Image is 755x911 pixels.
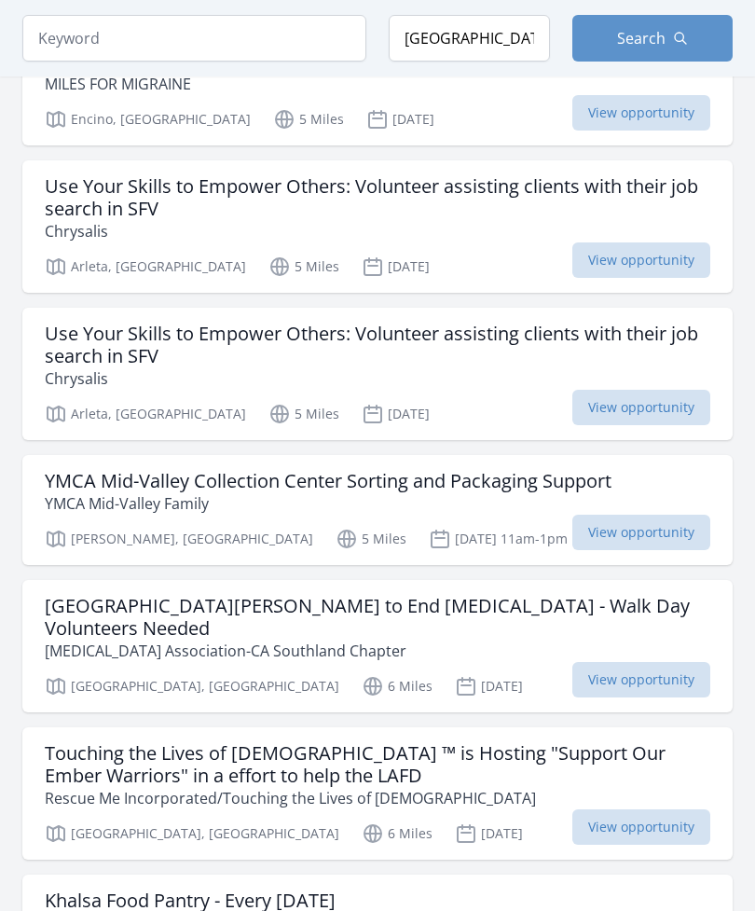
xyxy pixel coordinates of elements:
[45,367,710,390] p: Chrysalis
[366,108,434,131] p: [DATE]
[572,390,710,425] span: View opportunity
[572,662,710,697] span: View opportunity
[22,727,733,860] a: Touching the Lives of [DEMOGRAPHIC_DATA] ™ is Hosting "Support Our Ember Warriors" in a effort to...
[455,675,523,697] p: [DATE]
[22,580,733,712] a: [GEOGRAPHIC_DATA][PERSON_NAME] to End [MEDICAL_DATA] - Walk Day Volunteers Needed [MEDICAL_DATA] ...
[45,742,710,787] h3: Touching the Lives of [DEMOGRAPHIC_DATA] ™ is Hosting "Support Our Ember Warriors" in a effort to...
[455,822,523,845] p: [DATE]
[22,160,733,293] a: Use Your Skills to Empower Others: Volunteer assisting clients with their job search in SFV Chrys...
[617,27,666,49] span: Search
[22,35,733,145] a: Volunteer with [PERSON_NAME] for Migraine [GEOGRAPHIC_DATA]! MILES FOR MIGRAINE Encino, [GEOGRAPH...
[22,308,733,440] a: Use Your Skills to Empower Others: Volunteer assisting clients with their job search in SFV Chrys...
[45,595,710,640] h3: [GEOGRAPHIC_DATA][PERSON_NAME] to End [MEDICAL_DATA] - Walk Day Volunteers Needed
[22,15,366,62] input: Keyword
[572,242,710,278] span: View opportunity
[45,675,339,697] p: [GEOGRAPHIC_DATA], [GEOGRAPHIC_DATA]
[362,403,430,425] p: [DATE]
[362,675,432,697] p: 6 Miles
[45,108,251,131] p: Encino, [GEOGRAPHIC_DATA]
[389,15,550,62] input: Location
[268,255,339,278] p: 5 Miles
[45,470,611,492] h3: YMCA Mid-Valley Collection Center Sorting and Packaging Support
[45,822,339,845] p: [GEOGRAPHIC_DATA], [GEOGRAPHIC_DATA]
[45,220,710,242] p: Chrysalis
[45,73,630,95] p: MILES FOR MIGRAINE
[45,175,710,220] h3: Use Your Skills to Empower Others: Volunteer assisting clients with their job search in SFV
[572,809,710,845] span: View opportunity
[268,403,339,425] p: 5 Miles
[45,787,710,809] p: Rescue Me Incorporated/Touching the Lives of [DEMOGRAPHIC_DATA]
[45,323,710,367] h3: Use Your Skills to Empower Others: Volunteer assisting clients with their job search in SFV
[572,515,710,550] span: View opportunity
[362,822,432,845] p: 6 Miles
[45,640,710,662] p: [MEDICAL_DATA] Association-CA Southland Chapter
[273,108,344,131] p: 5 Miles
[572,95,710,131] span: View opportunity
[45,403,246,425] p: Arleta, [GEOGRAPHIC_DATA]
[362,255,430,278] p: [DATE]
[572,15,734,62] button: Search
[429,528,568,550] p: [DATE] 11am-1pm
[336,528,406,550] p: 5 Miles
[45,255,246,278] p: Arleta, [GEOGRAPHIC_DATA]
[45,528,313,550] p: [PERSON_NAME], [GEOGRAPHIC_DATA]
[22,455,733,565] a: YMCA Mid-Valley Collection Center Sorting and Packaging Support YMCA Mid-Valley Family [PERSON_NA...
[45,492,611,515] p: YMCA Mid-Valley Family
